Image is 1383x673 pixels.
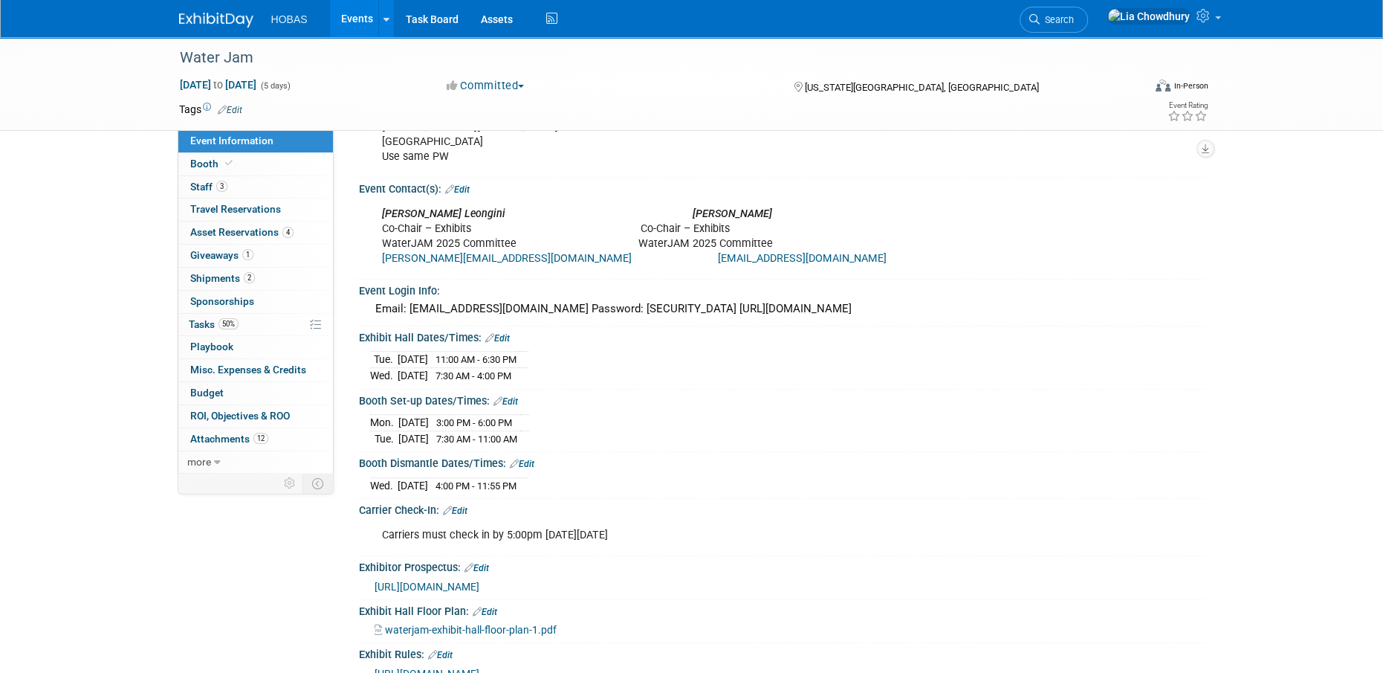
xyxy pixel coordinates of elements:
[372,521,1041,550] div: Carriers must check in by 5:00pm [DATE][DATE]
[178,130,333,152] a: Event Information
[242,249,253,260] span: 1
[178,382,333,405] a: Budget
[441,78,530,94] button: Committed
[178,222,333,244] a: Asset Reservations4
[805,82,1039,93] span: [US_STATE][GEOGRAPHIC_DATA], [GEOGRAPHIC_DATA]
[218,318,239,329] span: 50%
[398,368,428,384] td: [DATE]
[485,333,510,344] a: Edit
[375,581,479,593] a: [URL][DOMAIN_NAME]
[190,341,233,352] span: Playbook
[718,252,887,265] a: [EMAIL_ADDRESS][DOMAIN_NAME]
[187,456,211,468] span: more
[190,272,255,284] span: Shipments
[493,396,518,407] a: Edit
[253,433,268,444] span: 12
[372,199,1041,274] div: Co-Chair – Exhibits Co-Chair – Exhibits WaterJAM 2025 Committee WaterJAM 2025 Committee
[359,178,1205,197] div: Event Contact(s):
[178,314,333,336] a: Tasks50%
[398,431,429,446] td: [DATE]
[370,297,1193,321] div: Email: [EMAIL_ADDRESS][DOMAIN_NAME] Password: [SECURITY_DATA] [URL][DOMAIN_NAME]
[428,650,453,660] a: Edit
[178,199,333,221] a: Travel Reservations
[359,499,1205,518] div: Carrier Check-In:
[1156,80,1170,91] img: Format-Inperson.png
[179,13,253,28] img: ExhibitDay
[190,364,306,376] span: Misc. Expenses & Credits
[1107,8,1191,25] img: Lia Chowdhury
[359,643,1205,663] div: Exhibit Rules:
[370,368,398,384] td: Wed.
[359,452,1205,471] div: Booth Dismantle Dates/Times:
[375,624,557,636] a: waterjam-exhibit-hall-floor-plan-1.pdf
[178,359,333,381] a: Misc. Expenses & Credits
[385,624,557,636] span: waterjam-exhibit-hall-floor-plan-1.pdf
[190,181,227,193] span: Staff
[190,295,254,307] span: Sponsorships
[178,268,333,290] a: Shipments2
[435,370,511,381] span: 7:30 AM - 4:00 PM
[436,417,512,428] span: 3:00 PM - 6:00 PM
[445,184,470,195] a: Edit
[370,352,398,368] td: Tue.
[179,78,257,91] span: [DATE] [DATE]
[382,207,772,220] i: [PERSON_NAME] Leongini [PERSON_NAME]
[218,105,242,115] a: Edit
[464,563,489,573] a: Edit
[190,158,236,170] span: Booth
[178,428,333,451] a: Attachments12
[359,556,1205,576] div: Exhibitor Prospectus:
[190,249,253,261] span: Giveaways
[435,480,516,492] span: 4:00 PM - 11:55 PM
[190,433,268,445] span: Attachments
[190,410,290,422] span: ROI, Objectives & ROO
[175,45,1121,71] div: Water Jam
[190,387,224,399] span: Budget
[359,390,1205,409] div: Booth Set-up Dates/Times:
[178,405,333,428] a: ROI, Objectives & ROO
[359,326,1205,346] div: Exhibit Hall Dates/Times:
[190,203,281,215] span: Travel Reservations
[443,506,467,516] a: Edit
[244,272,255,283] span: 2
[190,135,273,146] span: Event Information
[190,226,294,238] span: Asset Reservations
[282,227,294,238] span: 4
[382,252,632,265] a: [PERSON_NAME][EMAIL_ADDRESS][DOMAIN_NAME]
[178,153,333,176] a: Booth
[271,13,308,25] span: HOBAS
[178,336,333,358] a: Playbook
[225,159,233,167] i: Booth reservation complete
[178,245,333,267] a: Giveaways1
[178,451,333,474] a: more
[277,474,303,493] td: Personalize Event Tab Strip
[259,81,291,91] span: (5 days)
[211,79,225,91] span: to
[370,477,398,493] td: Wed.
[359,600,1205,619] div: Exhibit Hall Floor Plan:
[1055,77,1208,100] div: Event Format
[435,354,516,365] span: 11:00 AM - 6:30 PM
[189,318,239,330] span: Tasks
[1173,80,1208,91] div: In-Person
[178,176,333,199] a: Staff3
[370,431,398,446] td: Tue.
[1020,7,1088,33] a: Search
[398,415,429,431] td: [DATE]
[398,477,428,493] td: [DATE]
[178,291,333,313] a: Sponsorships
[216,181,227,192] span: 3
[179,102,242,117] td: Tags
[359,280,1205,298] div: Event Login Info:
[1040,14,1074,25] span: Search
[370,415,398,431] td: Mon.
[436,434,517,445] span: 7:30 AM - 11:00 AM
[1167,102,1207,109] div: Event Rating
[302,474,333,493] td: Toggle Event Tabs
[398,352,428,368] td: [DATE]
[473,607,497,617] a: Edit
[510,459,534,469] a: Edit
